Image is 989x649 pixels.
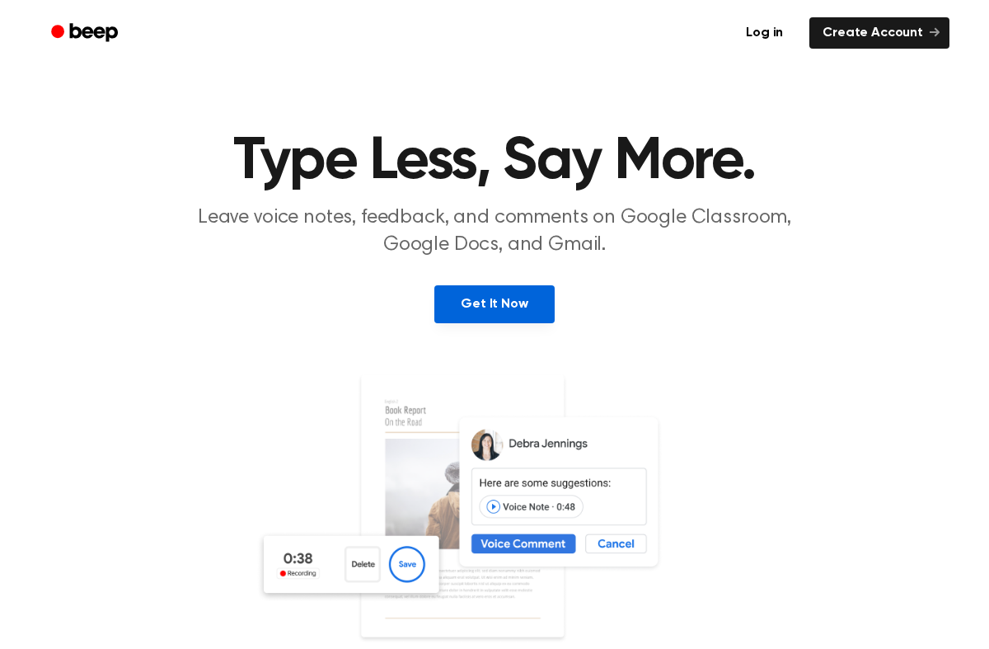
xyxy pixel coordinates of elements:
p: Leave voice notes, feedback, and comments on Google Classroom, Google Docs, and Gmail. [178,205,811,259]
a: Log in [729,14,799,52]
a: Beep [40,17,133,49]
a: Create Account [809,17,949,49]
a: Get It Now [434,285,554,323]
h1: Type Less, Say More. [73,132,916,191]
